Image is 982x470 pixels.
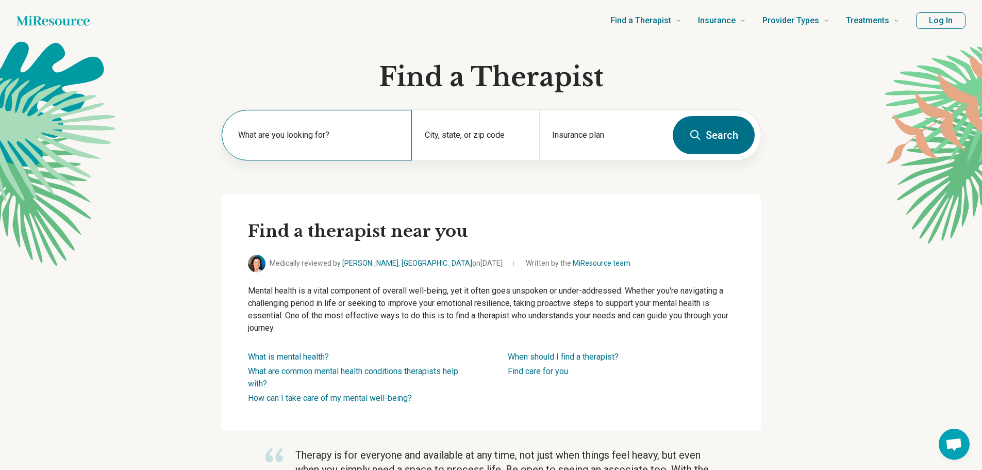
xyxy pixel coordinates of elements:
[526,258,630,269] span: Written by the
[508,352,619,362] a: When should I find a therapist?
[238,129,400,141] label: What are you looking for?
[762,13,819,28] span: Provider Types
[248,393,412,403] a: How can I take care of my mental well-being?
[698,13,736,28] span: Insurance
[270,258,503,269] span: Medically reviewed by
[248,221,735,242] h2: Find a therapist near you
[221,62,761,93] h1: Find a Therapist
[16,10,90,31] a: Home page
[248,352,329,362] a: What is mental health?
[939,429,970,460] a: Open chat
[573,259,630,267] a: MiResource team
[916,12,966,29] button: Log In
[342,259,472,267] a: [PERSON_NAME], [GEOGRAPHIC_DATA]
[248,366,458,388] a: What are common mental health conditions therapists help with?
[846,13,889,28] span: Treatments
[610,13,671,28] span: Find a Therapist
[472,259,503,267] span: on [DATE]
[673,116,755,154] button: Search
[248,285,735,334] p: Mental health is a vital component of overall well-being, yet it often goes unspoken or under-add...
[508,366,568,376] a: Find care for you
